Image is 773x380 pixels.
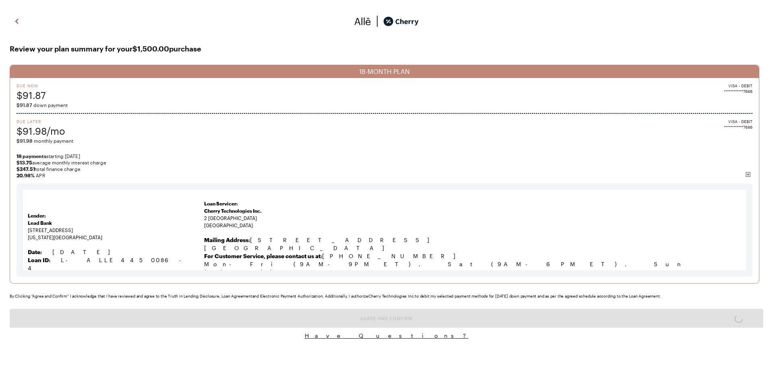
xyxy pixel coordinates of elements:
button: Agree and Confirm [10,309,763,328]
div: By Clicking "Agree and Confirm" I acknowledge that I have reviewed and agree to the Truth in Lend... [10,293,763,299]
span: Cherry Technologies Inc. [204,208,262,214]
span: average monthly interest charge [17,159,752,166]
b: For Customer Service, please contact us at: [204,253,322,259]
span: [DATE] [52,249,118,255]
div: 18-MONTH PLAN [10,65,759,78]
b: 20.98 % [17,173,35,178]
span: $91.87 [17,102,32,108]
p: [PHONE_NUMBER] [204,252,741,260]
td: 2 [GEOGRAPHIC_DATA] [GEOGRAPHIC_DATA] [204,198,741,286]
span: VISA - DEBIT [728,83,752,88]
img: cherry_black_logo-DrOE_MJI.svg [383,15,419,27]
span: total finance charge [17,166,752,172]
span: APR [17,172,752,179]
span: down payment [17,102,752,108]
button: Have Questions? [10,332,763,339]
p: [STREET_ADDRESS] [GEOGRAPHIC_DATA] [204,236,741,252]
span: $91.98/mo [17,124,65,138]
span: L-ALLE4450086-4 [28,257,200,271]
strong: $13.75 [17,160,32,165]
span: starting [DATE] [17,153,752,159]
strong: Loan ID: [28,257,50,263]
img: svg%3e [371,15,383,27]
td: [STREET_ADDRESS] [US_STATE][GEOGRAPHIC_DATA] [28,198,204,286]
strong: Date: [28,249,42,255]
strong: Lender: [28,213,46,218]
span: Review your plan summary for your $1,500.00 purchase [10,42,763,55]
img: svg%3e [354,15,371,27]
span: Due Later [17,119,65,124]
strong: Loan Servicer: [204,201,238,206]
img: svg%3e [745,171,751,178]
strong: Lead Bank [28,220,52,226]
span: monthly payment [17,138,752,144]
strong: $247.51 [17,166,35,172]
span: $91.87 [17,88,46,102]
strong: 18 payments [17,153,46,159]
span: $91.98 [17,138,33,144]
span: VISA - DEBIT [728,119,752,124]
p: Mon-Fri (9AM-9PM ET), Sat (9AM-6PM ET), Sun (Closed) [204,260,741,276]
b: Mailing Address: [204,236,250,243]
span: Due Now [17,83,46,88]
img: svg%3e [12,15,22,27]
